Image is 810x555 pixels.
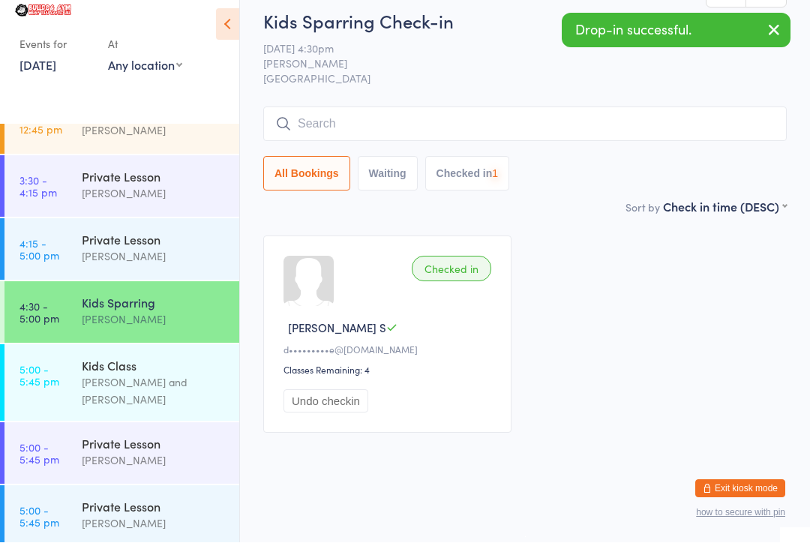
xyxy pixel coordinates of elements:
time: 5:00 - 5:45 pm [19,517,59,541]
div: Check in time (DESC) [663,211,787,227]
div: [PERSON_NAME] [82,260,226,277]
a: 5:00 -5:45 pmKids Class[PERSON_NAME] and [PERSON_NAME] [4,357,239,433]
div: Classes Remaining: 4 [283,376,496,388]
label: Sort by [625,212,660,227]
div: Events for [19,44,93,69]
a: [DATE] [19,69,56,85]
div: Private Lesson [82,511,226,527]
button: All Bookings [263,169,350,203]
a: 4:15 -5:00 pmPrivate Lesson[PERSON_NAME] [4,231,239,292]
span: [PERSON_NAME] S [288,332,386,348]
div: Private Lesson [82,448,226,464]
button: Waiting [358,169,418,203]
time: 4:30 - 5:00 pm [19,313,59,337]
div: Kids Sparring [82,307,226,323]
div: [PERSON_NAME] [82,134,226,151]
time: 5:00 - 5:45 pm [19,376,59,400]
button: Checked in1 [425,169,510,203]
div: d•••••••••e@[DOMAIN_NAME] [283,355,496,368]
div: Kids Class [82,370,226,386]
span: [GEOGRAPHIC_DATA] [263,83,787,98]
time: 12:00 - 12:45 pm [19,124,62,148]
div: Any location [108,69,182,85]
div: At [108,44,182,69]
h2: Kids Sparring Check-in [263,21,787,46]
input: Search [263,119,787,154]
button: Undo checkin [283,402,368,425]
a: 4:30 -5:00 pmKids Sparring[PERSON_NAME] [4,294,239,355]
time: 4:15 - 5:00 pm [19,250,59,274]
span: [DATE] 4:30pm [263,53,763,68]
div: Private Lesson [82,244,226,260]
a: 3:30 -4:15 pmPrivate Lesson[PERSON_NAME] [4,168,239,229]
button: Exit kiosk mode [695,492,785,510]
div: [PERSON_NAME] [82,197,226,214]
div: Drop-in successful. [562,25,790,60]
div: [PERSON_NAME] and [PERSON_NAME] [82,386,226,421]
div: 1 [492,180,498,192]
a: 5:00 -5:45 pmPrivate Lesson[PERSON_NAME] [4,435,239,496]
div: [PERSON_NAME] [82,323,226,340]
button: how to secure with pin [696,520,785,530]
img: Bulldog Gym Castle Hill Pty Ltd [15,16,71,29]
time: 3:30 - 4:15 pm [19,187,57,211]
div: Private Lesson [82,181,226,197]
span: [PERSON_NAME] [263,68,763,83]
time: 5:00 - 5:45 pm [19,454,59,478]
div: [PERSON_NAME] [82,464,226,481]
div: Checked in [412,268,491,294]
div: [PERSON_NAME] [82,527,226,544]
